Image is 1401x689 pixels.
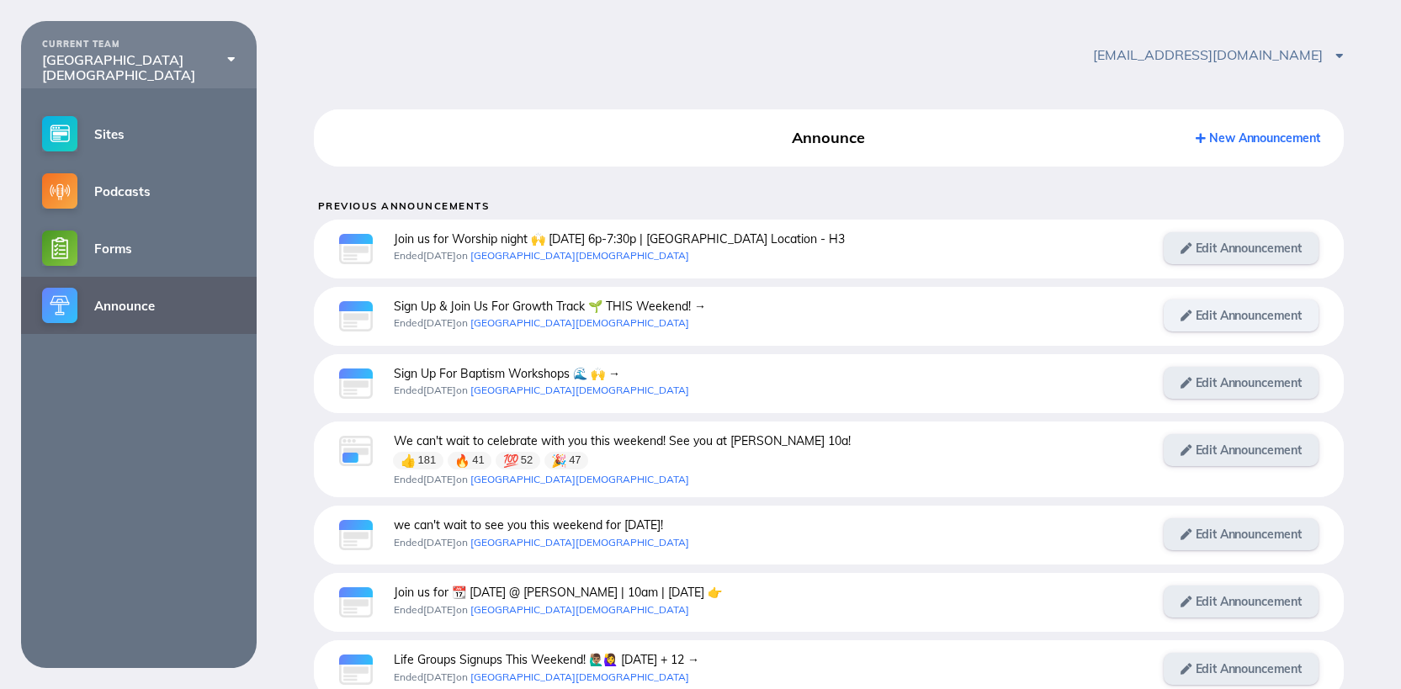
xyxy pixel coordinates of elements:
span: Ended [DATE] on [394,473,689,485]
img: podcasts-small@2x.png [42,173,77,209]
div: Sign Up For Baptism Workshops 🌊 🙌 → [394,367,1143,380]
a: [GEOGRAPHIC_DATA][DEMOGRAPHIC_DATA] [470,536,689,549]
img: announcement-bar@2x.jpg [339,234,373,264]
span: 🎉 [551,453,567,469]
span: Ended [DATE] on [394,384,689,396]
a: [GEOGRAPHIC_DATA][DEMOGRAPHIC_DATA] [470,384,689,396]
a: [GEOGRAPHIC_DATA][DEMOGRAPHIC_DATA] [470,316,689,329]
a: [GEOGRAPHIC_DATA][DEMOGRAPHIC_DATA] [470,603,689,616]
div: we can't wait to see you this weekend for [DATE]! [394,518,1143,532]
img: forms-small@2x.png [42,231,77,266]
a: Edit Announcement [1164,518,1319,550]
img: announcement-bar@2x.jpg [339,368,373,399]
span: 52 [521,453,533,466]
span: 41 [472,453,484,466]
span: 🔥 [454,453,470,469]
a: [GEOGRAPHIC_DATA][DEMOGRAPHIC_DATA] [470,670,689,683]
span: Ended [DATE] on [394,316,689,329]
div: Join us for 📆 [DATE] @ [PERSON_NAME] | 10am | [DATE] 👉 [394,586,1143,599]
span: 181 [418,453,437,466]
div: Join us for Worship night 🙌 [DATE] 6p-7:30p | [GEOGRAPHIC_DATA] Location - H3 [394,232,1143,246]
a: Edit Announcement [1164,232,1319,264]
img: announcement-bar@2x.jpg [339,587,373,617]
h5: Previous Announcements [318,200,1344,211]
img: announcement-bar@2x.jpg [339,301,373,331]
span: 💯 [503,453,519,469]
span: [EMAIL_ADDRESS][DOMAIN_NAME] [1093,46,1344,63]
span: Ended [DATE] on [394,603,689,616]
a: Edit Announcement [1164,653,1319,685]
span: Ended [DATE] on [394,249,689,262]
span: 👍 [401,453,417,469]
a: Edit Announcement [1164,299,1319,331]
div: CURRENT TEAM [42,40,236,50]
div: Sign Up & Join Us For Growth Track 🌱 THIS Weekend! → [394,299,1143,313]
a: Announce [21,277,257,334]
a: New Announcement [1196,130,1320,146]
img: announce-small@2x.png [42,288,77,323]
a: Edit Announcement [1164,586,1319,617]
a: Forms [21,220,257,277]
div: [GEOGRAPHIC_DATA][DEMOGRAPHIC_DATA] [42,52,236,83]
div: Announce [665,123,992,153]
a: Edit Announcement [1164,434,1319,466]
a: [GEOGRAPHIC_DATA][DEMOGRAPHIC_DATA] [470,249,689,262]
div: We can't wait to celebrate with you this weekend! See you at [PERSON_NAME] 10a! [394,434,1143,448]
a: Podcasts [21,162,257,220]
img: announcement-bar@2x.jpg [339,655,373,685]
div: Life Groups Signups This Weekend! 🙋🏽‍♂️🙋‍♀️ [DATE] + 12 → [394,653,1143,666]
span: 47 [569,453,581,466]
img: sites-small@2x.png [42,116,77,151]
span: Ended [DATE] on [394,670,689,683]
a: Edit Announcement [1164,367,1319,399]
a: Sites [21,105,257,162]
img: announcement-bubble@2x.jpg [339,436,373,466]
span: Ended [DATE] on [394,536,689,549]
img: announcement-bar@2x.jpg [339,520,373,550]
a: [GEOGRAPHIC_DATA][DEMOGRAPHIC_DATA] [470,473,689,485]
